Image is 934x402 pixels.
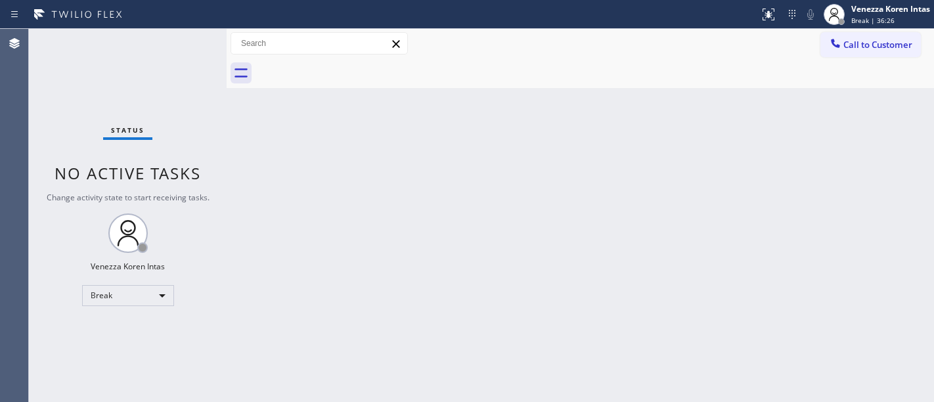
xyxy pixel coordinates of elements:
[851,16,895,25] span: Break | 36:26
[111,125,145,135] span: Status
[91,261,165,272] div: Venezza Koren Intas
[82,285,174,306] div: Break
[843,39,912,51] span: Call to Customer
[851,3,930,14] div: Venezza Koren Intas
[801,5,820,24] button: Mute
[47,192,210,203] span: Change activity state to start receiving tasks.
[55,162,201,184] span: No active tasks
[231,33,407,54] input: Search
[820,32,921,57] button: Call to Customer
